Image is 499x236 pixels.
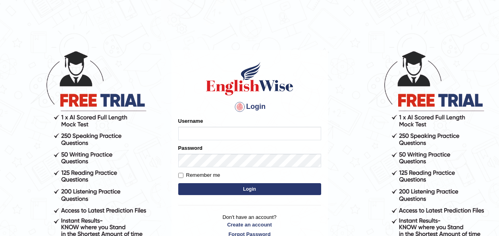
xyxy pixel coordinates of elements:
h4: Login [178,101,321,113]
label: Username [178,117,203,125]
button: Login [178,183,321,195]
img: Logo of English Wise sign in for intelligent practice with AI [204,61,295,97]
label: Remember me [178,171,220,179]
a: Create an account [178,221,321,228]
input: Remember me [178,173,183,178]
label: Password [178,144,202,152]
